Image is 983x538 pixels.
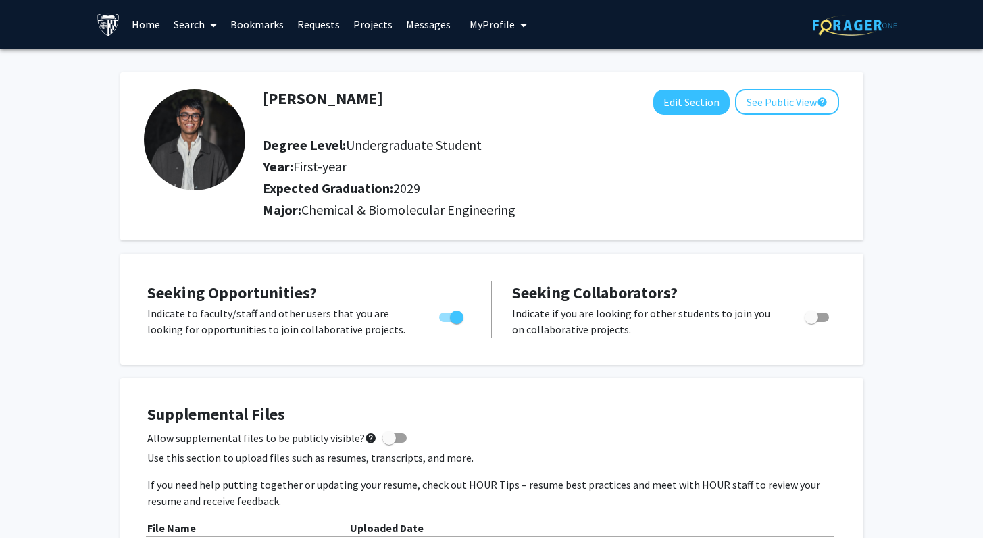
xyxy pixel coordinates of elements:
h2: Major: [263,202,839,218]
h1: [PERSON_NAME] [263,89,383,109]
span: My Profile [470,18,515,31]
span: Allow supplemental files to be publicly visible? [147,430,377,446]
a: Requests [291,1,347,48]
button: Edit Section [653,90,730,115]
span: Chemical & Biomolecular Engineering [301,201,515,218]
div: Toggle [434,305,471,325]
a: Bookmarks [224,1,291,48]
b: Uploaded Date [350,521,424,535]
img: Johns Hopkins University Logo [97,13,120,36]
p: Indicate if you are looking for other students to join you on collaborative projects. [512,305,779,338]
b: File Name [147,521,196,535]
h4: Supplemental Files [147,405,836,425]
h2: Degree Level: [263,137,763,153]
mat-icon: help [817,94,828,110]
p: Use this section to upload files such as resumes, transcripts, and more. [147,450,836,466]
span: Seeking Opportunities? [147,282,317,303]
mat-icon: help [365,430,377,446]
button: See Public View [735,89,839,115]
h2: Expected Graduation: [263,180,763,196]
img: ForagerOne Logo [813,15,897,36]
a: Search [167,1,224,48]
img: Profile Picture [144,89,245,190]
span: 2029 [393,180,420,196]
span: First-year [293,158,347,175]
div: Toggle [799,305,836,325]
span: Seeking Collaborators? [512,282,678,303]
h2: Year: [263,159,763,175]
a: Projects [347,1,399,48]
iframe: Chat [10,477,57,528]
p: Indicate to faculty/staff and other users that you are looking for opportunities to join collabor... [147,305,413,338]
a: Home [125,1,167,48]
a: Messages [399,1,457,48]
span: Undergraduate Student [346,136,482,153]
p: If you need help putting together or updating your resume, check out HOUR Tips – resume best prac... [147,477,836,509]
